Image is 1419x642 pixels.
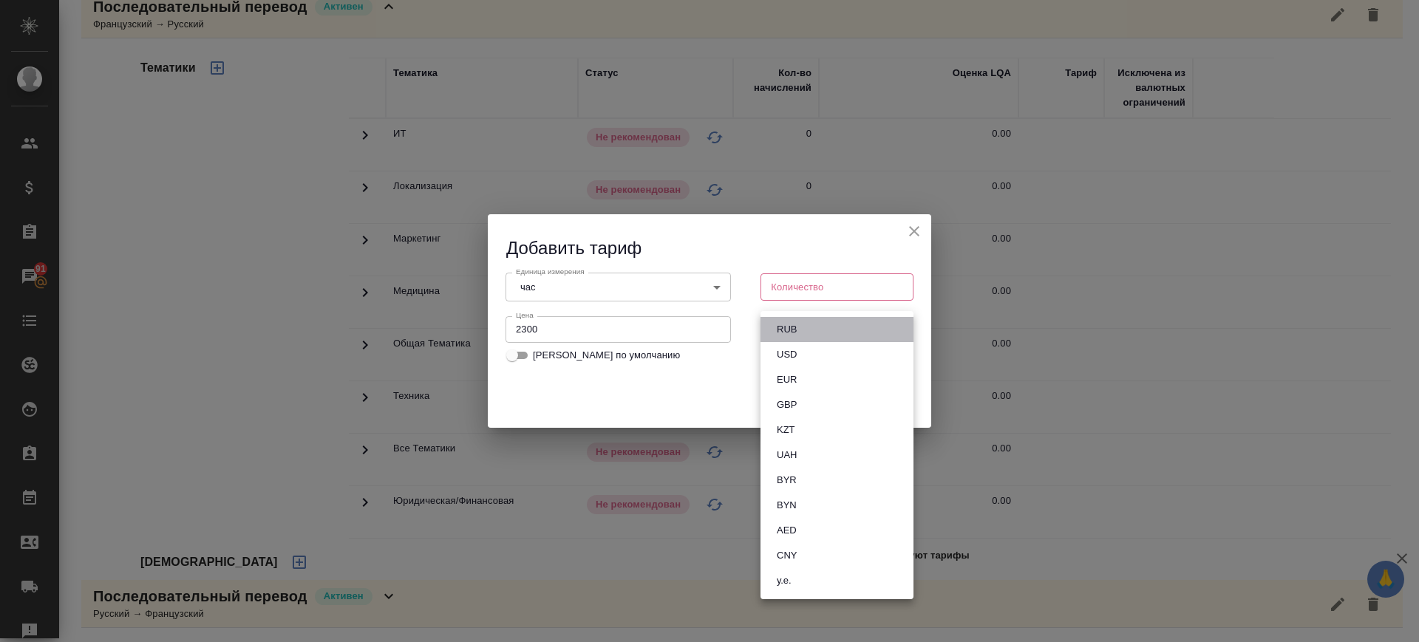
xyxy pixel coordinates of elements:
[772,321,801,338] button: RUB
[772,547,801,564] button: CNY
[772,422,800,438] button: KZT
[772,522,801,539] button: AED
[772,346,801,363] button: USD
[772,472,801,488] button: BYR
[772,573,796,589] button: у.е.
[772,497,801,513] button: BYN
[772,397,801,413] button: GBP
[772,447,801,463] button: UAH
[772,372,801,388] button: EUR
